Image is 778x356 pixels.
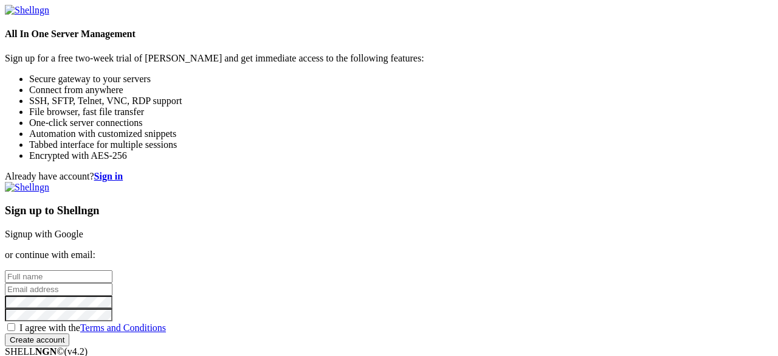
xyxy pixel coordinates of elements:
[29,85,773,96] li: Connect from anywhere
[29,117,773,128] li: One-click server connections
[5,270,112,283] input: Full name
[5,171,773,182] div: Already have account?
[5,204,773,217] h3: Sign up to Shellngn
[5,29,773,40] h4: All In One Server Management
[29,128,773,139] li: Automation with customized snippets
[5,5,49,16] img: Shellngn
[5,333,69,346] input: Create account
[29,106,773,117] li: File browser, fast file transfer
[7,323,15,331] input: I agree with theTerms and Conditions
[29,139,773,150] li: Tabbed interface for multiple sessions
[5,53,773,64] p: Sign up for a free two-week trial of [PERSON_NAME] and get immediate access to the following feat...
[94,171,123,181] a: Sign in
[5,250,773,260] p: or continue with email:
[5,283,112,296] input: Email address
[5,229,83,239] a: Signup with Google
[80,323,166,333] a: Terms and Conditions
[29,150,773,161] li: Encrypted with AES-256
[29,96,773,106] li: SSH, SFTP, Telnet, VNC, RDP support
[5,182,49,193] img: Shellngn
[29,74,773,85] li: Secure gateway to your servers
[19,323,166,333] span: I agree with the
